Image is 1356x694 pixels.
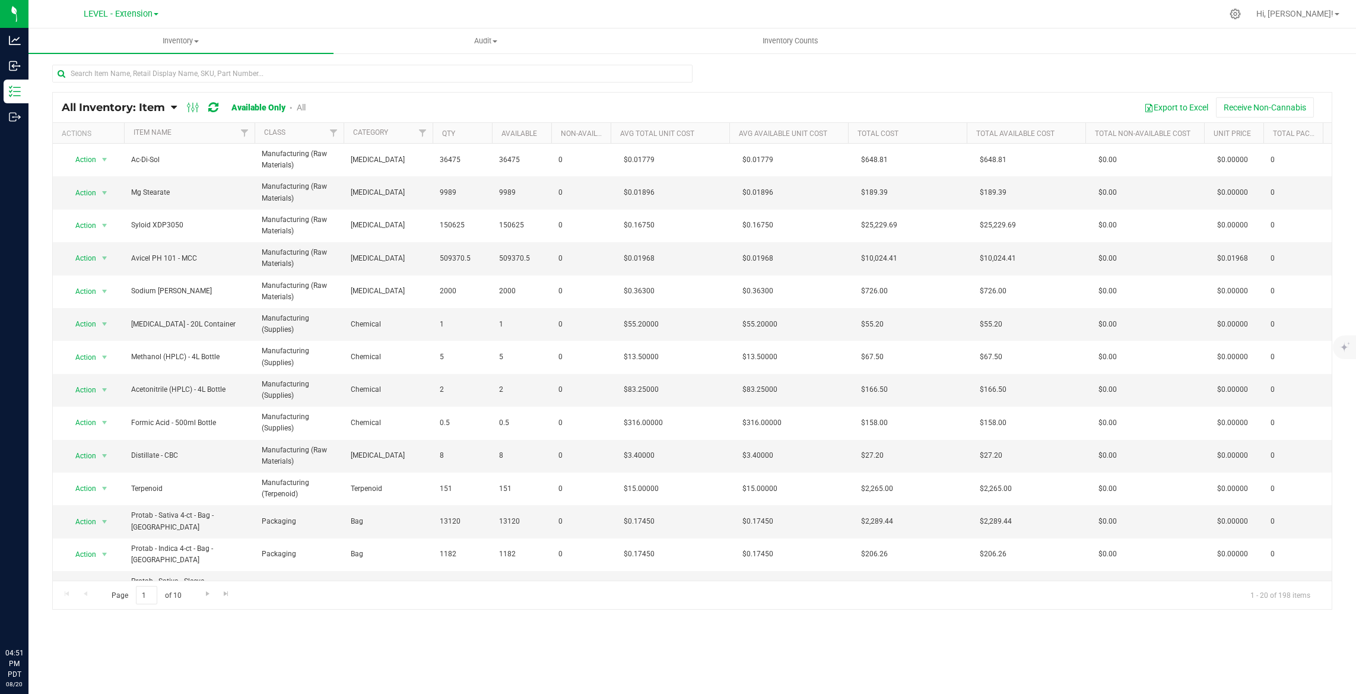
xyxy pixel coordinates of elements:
[440,450,485,461] span: 8
[1271,187,1316,198] span: 0
[1271,483,1316,495] span: 0
[131,543,247,566] span: Protab - Indica 4-ct - Bag - [GEOGRAPHIC_DATA]
[499,154,544,166] span: 36475
[1271,319,1316,330] span: 0
[97,546,112,563] span: select
[440,516,485,527] span: 13120
[1093,513,1123,530] span: $0.00
[52,65,693,83] input: Search Item Name, Retail Display Name, SKU, Part Number...
[747,36,834,46] span: Inventory Counts
[65,480,97,497] span: Action
[618,184,660,201] span: $0.01896
[618,480,665,497] span: $15.00000
[558,417,604,429] span: 0
[262,477,336,500] span: Manufacturing (Terpenoid)
[65,579,97,596] span: Action
[131,286,247,297] span: Sodium [PERSON_NAME]
[974,151,1012,169] span: $648.81
[35,597,49,611] iframe: Resource center unread badge
[736,250,779,267] span: $0.01968
[97,151,112,168] span: select
[65,316,97,332] span: Action
[499,450,544,461] span: 8
[442,129,455,138] a: Qty
[131,187,247,198] span: Mg Stearate
[1271,220,1316,231] span: 0
[1093,184,1123,201] span: $0.00
[131,351,247,363] span: Methanol (HPLC) - 4L Bottle
[65,382,97,398] span: Action
[1211,316,1254,333] span: $0.00000
[499,384,544,395] span: 2
[1271,549,1316,560] span: 0
[1211,447,1254,464] span: $0.00000
[974,316,1008,333] span: $55.20
[131,576,247,598] span: Protab - Sativa - Sleeve - [GEOGRAPHIC_DATA]
[1211,151,1254,169] span: $0.00000
[558,286,604,297] span: 0
[558,319,604,330] span: 0
[351,187,425,198] span: [MEDICAL_DATA]
[855,447,890,464] span: $27.20
[1211,579,1254,596] span: $0.00000
[1095,129,1190,138] a: Total Non-Available Cost
[62,129,119,138] div: Actions
[736,217,779,234] span: $0.16750
[351,351,425,363] span: Chemical
[351,483,425,495] span: Terpenoid
[618,447,660,464] span: $3.40000
[558,154,604,166] span: 0
[620,129,694,138] a: Avg Total Unit Cost
[62,101,165,114] span: All Inventory: Item
[351,319,425,330] span: Chemical
[855,414,894,432] span: $158.00
[858,129,898,138] a: Total Cost
[618,348,665,366] span: $13.50000
[1093,381,1123,398] span: $0.00
[65,414,97,431] span: Action
[618,546,660,563] span: $0.17450
[1271,417,1316,429] span: 0
[1211,480,1254,497] span: $0.00000
[65,250,97,267] span: Action
[131,450,247,461] span: Distillate - CBC
[440,187,485,198] span: 9989
[262,411,336,434] span: Manufacturing (Supplies)
[97,283,112,300] span: select
[1256,9,1333,18] span: Hi, [PERSON_NAME]!
[136,586,157,604] input: 1
[499,417,544,429] span: 0.5
[440,319,485,330] span: 1
[97,382,112,398] span: select
[262,181,336,204] span: Manufacturing (Raw Materials)
[65,546,97,563] span: Action
[974,283,1012,300] span: $726.00
[351,286,425,297] span: [MEDICAL_DATA]
[855,151,894,169] span: $648.81
[262,214,336,237] span: Manufacturing (Raw Materials)
[334,28,639,53] a: Audit
[736,447,779,464] span: $3.40000
[1136,97,1216,118] button: Export to Excel
[1093,316,1123,333] span: $0.00
[1216,97,1314,118] button: Receive Non-Cannabis
[1211,250,1254,267] span: $0.01968
[499,220,544,231] span: 150625
[440,253,485,264] span: 509370.5
[351,549,425,560] span: Bag
[440,384,485,395] span: 2
[262,379,336,401] span: Manufacturing (Supplies)
[440,286,485,297] span: 2000
[131,510,247,533] span: Protab - Sativa 4-ct - Bag - [GEOGRAPHIC_DATA]
[618,579,660,596] span: $0.21718
[976,129,1055,138] a: Total Available Cost
[324,123,344,143] a: Filter
[855,316,890,333] span: $55.20
[736,283,779,300] span: $0.36300
[1093,546,1123,563] span: $0.00
[131,483,247,495] span: Terpenoid
[262,280,336,303] span: Manufacturing (Raw Materials)
[5,648,23,680] p: 04:51 PM PDT
[1228,8,1243,20] div: Manage settings
[353,128,388,137] a: Category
